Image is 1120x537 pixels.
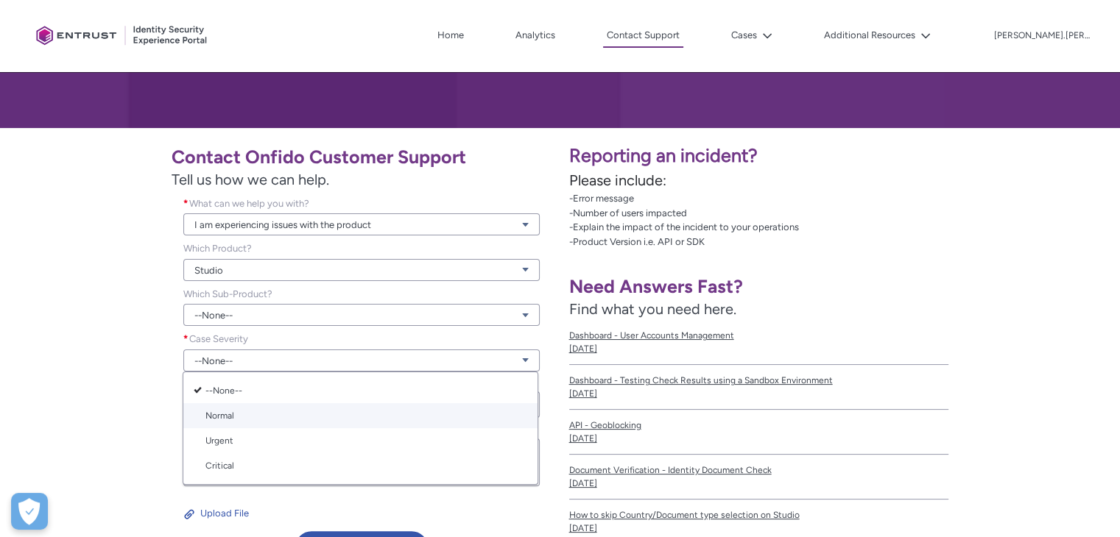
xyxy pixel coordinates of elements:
a: --None-- [183,378,538,403]
span: Dashboard - Testing Check Results using a Sandbox Environment [569,374,949,387]
a: I am experiencing issues with the product [183,213,540,235]
a: Normal [183,403,538,428]
button: User Profile andrei.nedelcu [993,27,1091,42]
a: --None-- [183,349,540,371]
a: Critical [183,453,538,478]
lightning-formatted-date-time: [DATE] [569,388,597,399]
span: Case Severity [189,333,248,344]
span: Dashboard - User Accounts Management [569,329,949,342]
span: API - Geoblocking [569,419,949,432]
span: Which Product? [183,243,252,254]
lightning-formatted-date-time: [DATE] [569,523,597,533]
button: Cases [728,24,776,46]
span: Tell us how we can help. [172,168,552,191]
p: [PERSON_NAME].[PERSON_NAME] [994,31,1090,41]
a: Contact Support [603,24,683,48]
span: Which Sub-Product? [183,288,272,299]
h1: Contact Onfido Customer Support [172,146,552,168]
a: Document Verification - Identity Document Check[DATE] [569,455,949,499]
span: Find what you need here. [569,300,736,318]
span: required [183,196,189,211]
a: Studio [183,259,540,281]
a: --None-- [183,304,540,326]
button: Open Preferences [11,493,48,530]
a: API - Geoblocking[DATE] [569,410,949,455]
button: Upload File [183,502,250,525]
span: How to skip Country/Document type selection on Studio [569,508,949,522]
p: -Error message -Number of users impacted -Explain the impact of the incident to your operations -... [569,191,1112,249]
lightning-formatted-date-time: [DATE] [569,344,597,354]
div: Cookie Preferences [11,493,48,530]
h1: Need Answers Fast? [569,275,949,298]
span: required [183,332,189,346]
span: Document Verification - Identity Document Check [569,463,949,477]
a: Home [434,24,468,46]
lightning-formatted-date-time: [DATE] [569,433,597,444]
a: Dashboard - Testing Check Results using a Sandbox Environment[DATE] [569,365,949,410]
button: Additional Resources [820,24,934,46]
a: Urgent [183,428,538,453]
p: Reporting an incident? [569,142,1112,170]
p: Please include: [569,169,1112,191]
a: Analytics, opens in new tab [512,24,559,46]
span: What can we help you with? [189,198,309,209]
lightning-formatted-date-time: [DATE] [569,478,597,488]
a: Dashboard - User Accounts Management[DATE] [569,320,949,365]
